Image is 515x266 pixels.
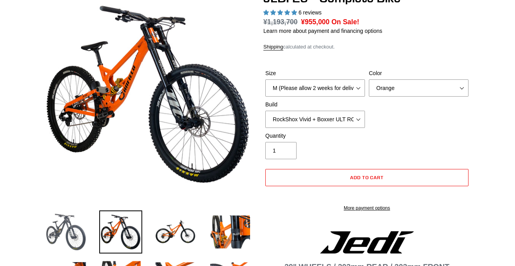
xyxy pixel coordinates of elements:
button: Add to cart [265,169,469,186]
span: 5.00 stars [263,9,299,16]
img: Load image into Gallery viewer, JEDI 29 - Complete Bike [45,210,88,253]
s: ¥1,193,700 [263,18,298,26]
span: ¥955,000 [301,18,329,26]
img: Load image into Gallery viewer, JEDI 29 - Complete Bike [154,210,197,253]
span: 6 reviews [299,9,322,16]
span: Add to cart [350,174,384,180]
div: calculated at checkout. [263,43,470,51]
label: Color [369,69,469,77]
a: More payment options [265,205,469,212]
img: Load image into Gallery viewer, JEDI 29 - Complete Bike [99,210,142,253]
label: Build [265,101,365,109]
span: On Sale! [331,17,359,27]
label: Size [265,69,365,77]
a: Learn more about payment and financing options [263,28,382,34]
label: Quantity [265,132,365,140]
img: Jedi Logo [320,231,414,253]
a: Shipping [263,44,283,50]
img: Load image into Gallery viewer, JEDI 29 - Complete Bike [209,210,252,253]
